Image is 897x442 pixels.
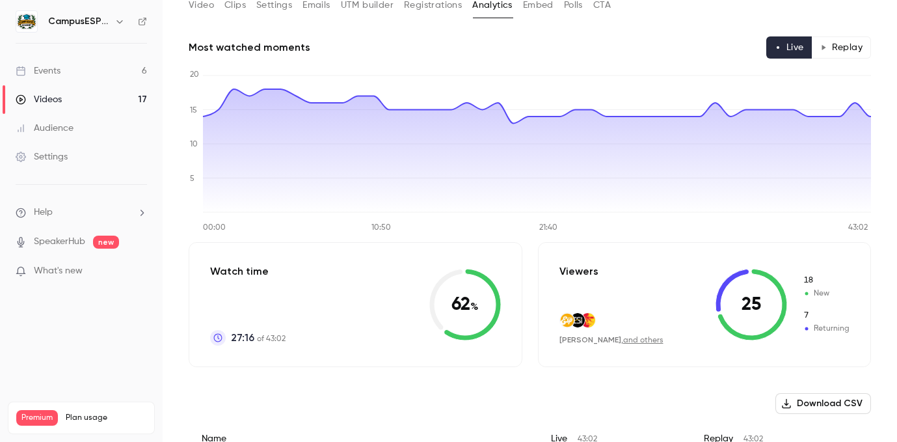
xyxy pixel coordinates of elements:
h6: CampusESP Academy [48,15,109,28]
span: New [803,275,850,286]
button: Replay [812,36,871,59]
tspan: 5 [190,175,194,183]
img: campusesp.com [560,313,574,327]
span: Premium [16,410,58,426]
span: Returning [803,323,850,335]
tspan: 21:40 [539,224,557,232]
a: and others [623,337,663,344]
tspan: 15 [190,107,197,115]
p: Watch time [210,264,286,279]
a: SpeakerHub [34,235,85,249]
span: 27:16 [231,330,254,346]
div: Audience [16,122,74,135]
tspan: 20 [190,71,199,79]
button: Live [766,36,812,59]
tspan: 43:02 [848,224,868,232]
div: , [559,335,663,346]
div: Events [16,64,60,77]
li: help-dropdown-opener [16,206,147,219]
span: New [803,288,850,299]
div: Videos [16,93,62,106]
img: csi.edu [570,313,585,327]
p: Viewers [559,264,598,279]
img: CampusESP Academy [16,11,37,32]
tspan: 10 [190,141,198,148]
span: Help [34,206,53,219]
h2: Most watched moments [189,40,310,55]
p: of 43:02 [231,330,286,346]
tspan: 00:00 [203,224,226,232]
span: [PERSON_NAME] [559,335,621,344]
img: pittstate.edu [581,313,595,327]
span: Plan usage [66,413,146,423]
button: Download CSV [775,393,871,414]
tspan: 10:50 [371,224,391,232]
div: Settings [16,150,68,163]
span: Returning [803,310,850,322]
iframe: Noticeable Trigger [131,266,147,277]
span: new [93,236,119,249]
span: What's new [34,264,83,278]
